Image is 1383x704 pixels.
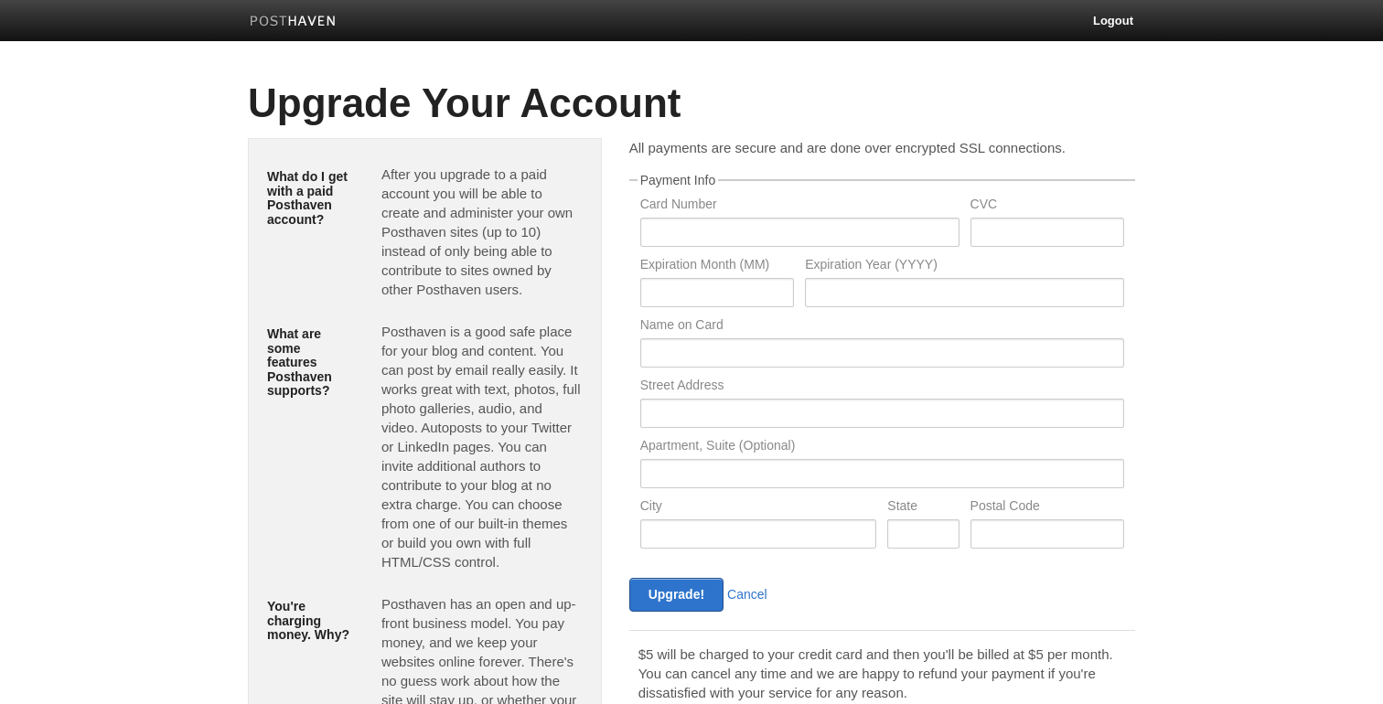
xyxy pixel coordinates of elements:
[887,499,959,517] label: State
[381,322,583,571] p: Posthaven is a good safe place for your blog and content. You can post by email really easily. It...
[640,318,1124,336] label: Name on Card
[267,327,354,398] h5: What are some features Posthaven supports?
[970,197,1124,215] label: CVC
[267,170,354,227] h5: What do I get with a paid Posthaven account?
[727,587,767,602] a: Cancel
[640,258,794,275] label: Expiration Month (MM)
[629,138,1135,157] p: All payments are secure and are done over encrypted SSL connections.
[248,81,1135,125] h1: Upgrade Your Account
[970,499,1124,517] label: Postal Code
[640,197,960,215] label: Card Number
[629,578,724,612] input: Upgrade!
[640,439,1124,456] label: Apartment, Suite (Optional)
[638,174,719,187] legend: Payment Info
[640,379,1124,396] label: Street Address
[640,499,877,517] label: City
[805,258,1124,275] label: Expiration Year (YYYY)
[250,16,337,29] img: Posthaven-bar
[638,645,1126,702] p: $5 will be charged to your credit card and then you'll be billed at $5 per month. You can cancel ...
[267,600,354,642] h5: You're charging money. Why?
[381,165,583,299] p: After you upgrade to a paid account you will be able to create and administer your own Posthaven ...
